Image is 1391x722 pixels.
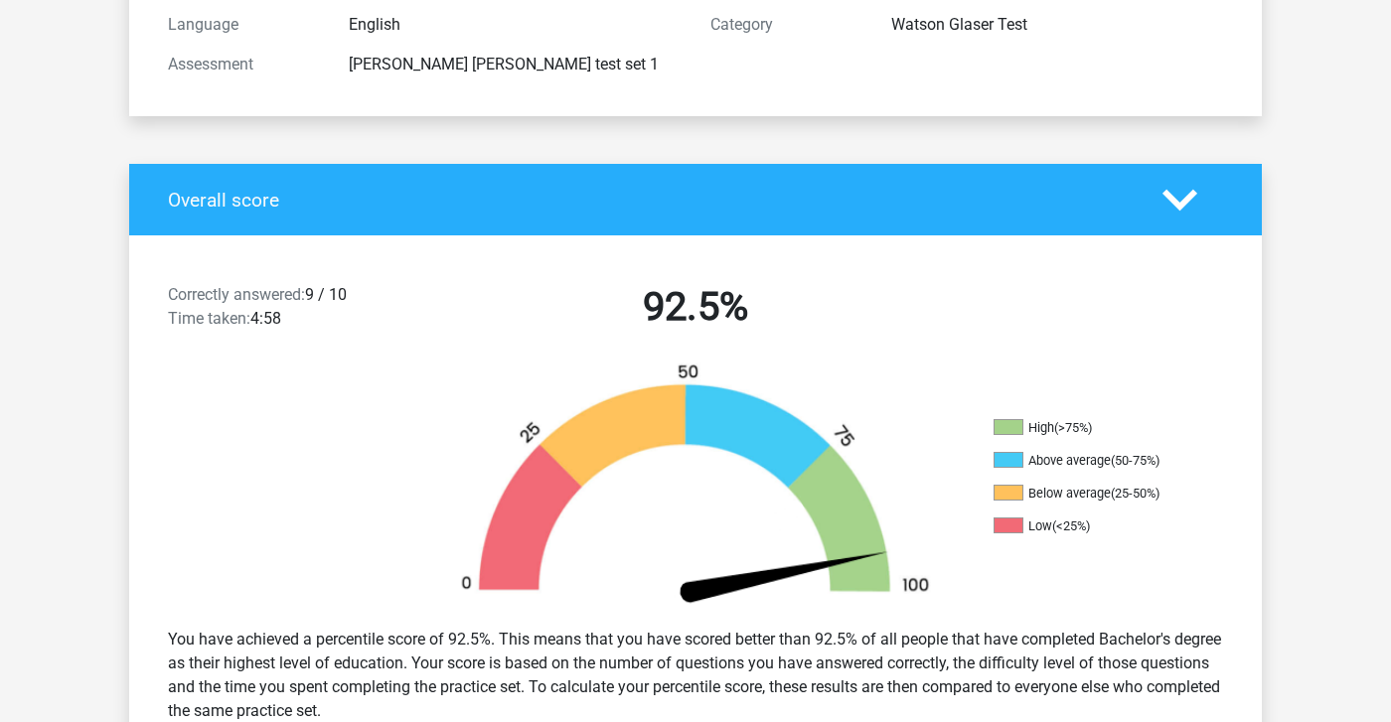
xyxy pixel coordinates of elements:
li: Above average [994,452,1192,470]
li: Below average [994,485,1192,503]
div: Language [153,13,334,37]
h4: Overall score [168,189,1133,212]
li: Low [994,517,1192,535]
div: (25-50%) [1111,486,1159,501]
div: (50-75%) [1111,453,1159,468]
div: (>75%) [1054,420,1092,435]
div: [PERSON_NAME] [PERSON_NAME] test set 1 [334,53,695,76]
div: (<25%) [1052,518,1090,533]
div: English [334,13,695,37]
li: High [994,419,1192,437]
img: 93.7c1f0b3fad9f.png [427,362,964,612]
div: Assessment [153,53,334,76]
span: Correctly answered: [168,285,305,304]
div: Category [695,13,876,37]
span: Time taken: [168,309,250,328]
div: Watson Glaser Test [876,13,1238,37]
h2: 92.5% [439,283,952,331]
div: 9 / 10 4:58 [153,283,424,339]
